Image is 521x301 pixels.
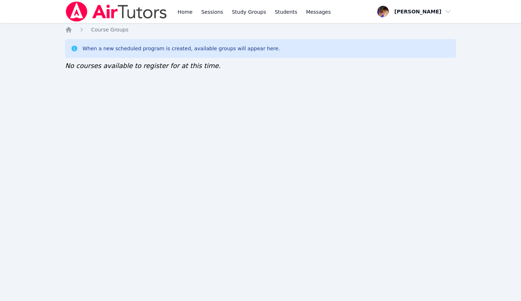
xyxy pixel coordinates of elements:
span: No courses available to register for at this time. [65,62,221,69]
a: Course Groups [91,26,128,33]
span: Course Groups [91,27,128,33]
div: When a new scheduled program is created, available groups will appear here. [82,45,280,52]
img: Air Tutors [65,1,167,22]
nav: Breadcrumb [65,26,456,33]
span: Messages [306,8,331,16]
